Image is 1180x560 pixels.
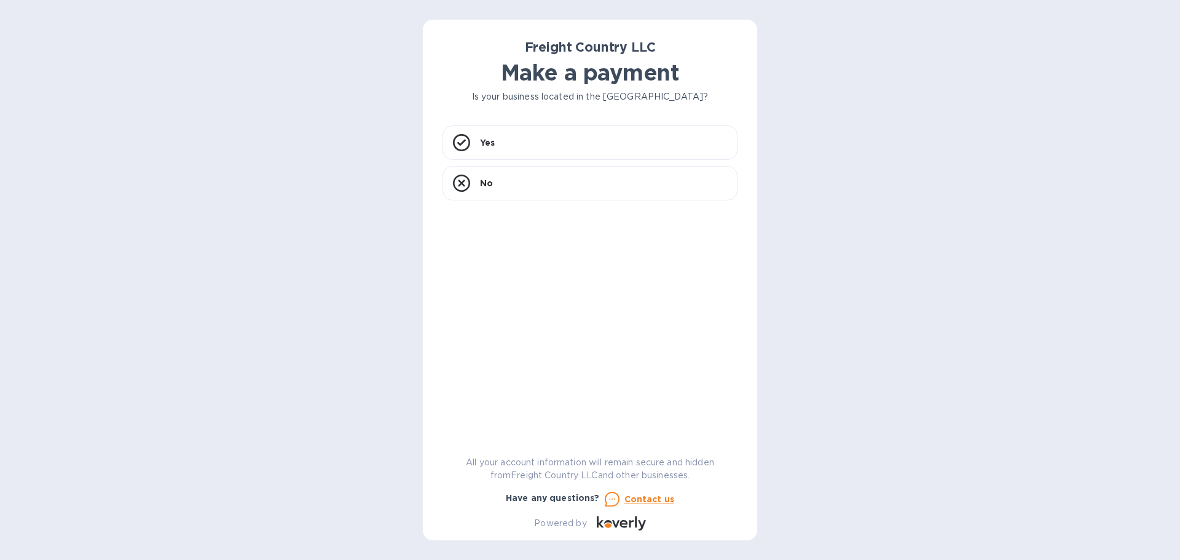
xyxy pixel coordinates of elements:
[442,456,737,482] p: All your account information will remain secure and hidden from Freight Country LLC and other bus...
[480,177,493,189] p: No
[534,517,586,530] p: Powered by
[624,494,675,504] u: Contact us
[480,136,495,149] p: Yes
[525,39,656,55] b: Freight Country LLC
[442,60,737,85] h1: Make a payment
[442,90,737,103] p: Is your business located in the [GEOGRAPHIC_DATA]?
[506,493,600,503] b: Have any questions?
